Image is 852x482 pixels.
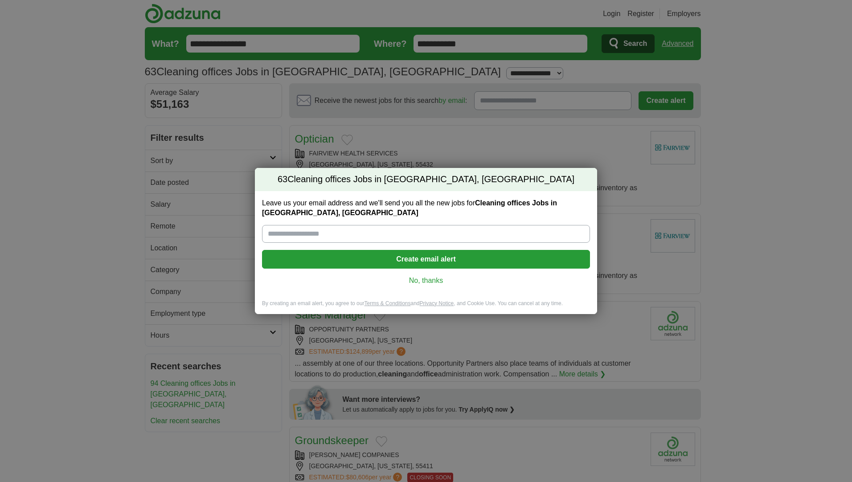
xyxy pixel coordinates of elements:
h2: Cleaning offices Jobs in [GEOGRAPHIC_DATA], [GEOGRAPHIC_DATA] [255,168,597,191]
a: Terms & Conditions [364,300,410,306]
button: Create email alert [262,250,590,269]
div: By creating an email alert, you agree to our and , and Cookie Use. You can cancel at any time. [255,300,597,315]
label: Leave us your email address and we'll send you all the new jobs for [262,198,590,218]
a: Privacy Notice [420,300,454,306]
strong: Cleaning offices Jobs in [GEOGRAPHIC_DATA], [GEOGRAPHIC_DATA] [262,199,557,216]
span: 63 [278,173,287,186]
a: No, thanks [269,276,583,286]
